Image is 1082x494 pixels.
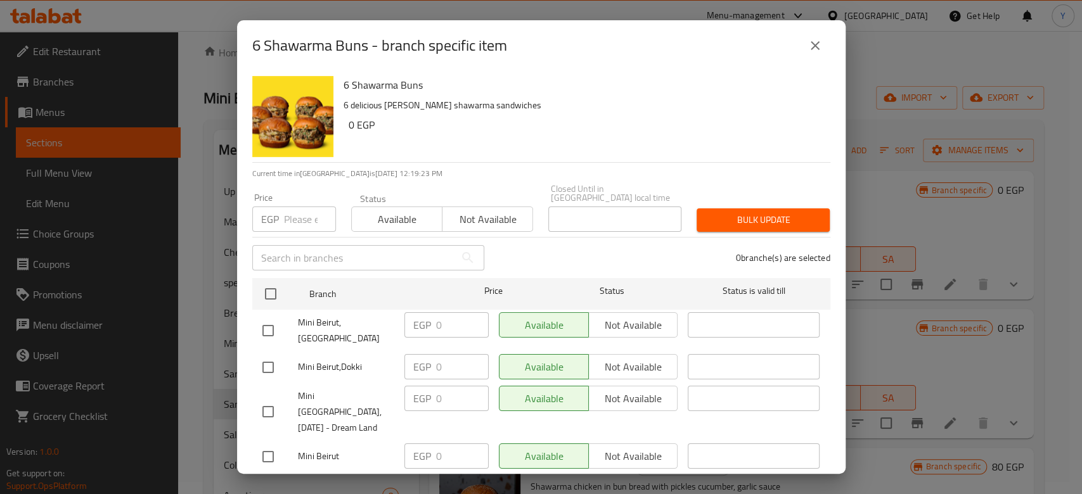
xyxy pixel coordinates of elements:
p: EGP [261,212,279,227]
input: Please enter price [436,312,489,338]
p: EGP [413,391,431,406]
p: Current time in [GEOGRAPHIC_DATA] is [DATE] 12:19:23 PM [252,168,830,179]
p: EGP [413,359,431,374]
span: Mini Beirut, [GEOGRAPHIC_DATA] [298,315,394,346]
input: Please enter price [436,354,489,379]
input: Please enter price [436,386,489,411]
span: Mini Beirut [298,448,394,464]
button: Bulk update [697,208,830,232]
h6: 6 Shawarma Buns [344,76,820,94]
span: Branch [309,286,441,302]
h2: 6 Shawarma Buns - branch specific item [252,35,507,56]
span: Available [357,210,437,229]
p: EGP [413,317,431,332]
img: 6 Shawarma Buns [252,76,333,157]
span: Mini Beirut,Dokki [298,359,394,375]
h6: 0 EGP [349,116,820,134]
span: Price [451,283,536,299]
p: EGP [413,448,431,464]
button: close [800,30,830,61]
p: 6 delicious [PERSON_NAME] shawarma sandwiches [344,98,820,113]
span: Status is valid till [688,283,820,299]
span: Status [546,283,678,299]
span: Bulk update [707,212,820,228]
input: Search in branches [252,245,455,270]
button: Available [351,206,442,232]
button: Not available [442,206,533,232]
span: Not available [448,210,528,229]
input: Please enter price [436,443,489,469]
input: Please enter price [284,206,336,232]
p: 0 branche(s) are selected [736,251,830,264]
span: Mini [GEOGRAPHIC_DATA], [DATE] - Dream Land [298,388,394,436]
